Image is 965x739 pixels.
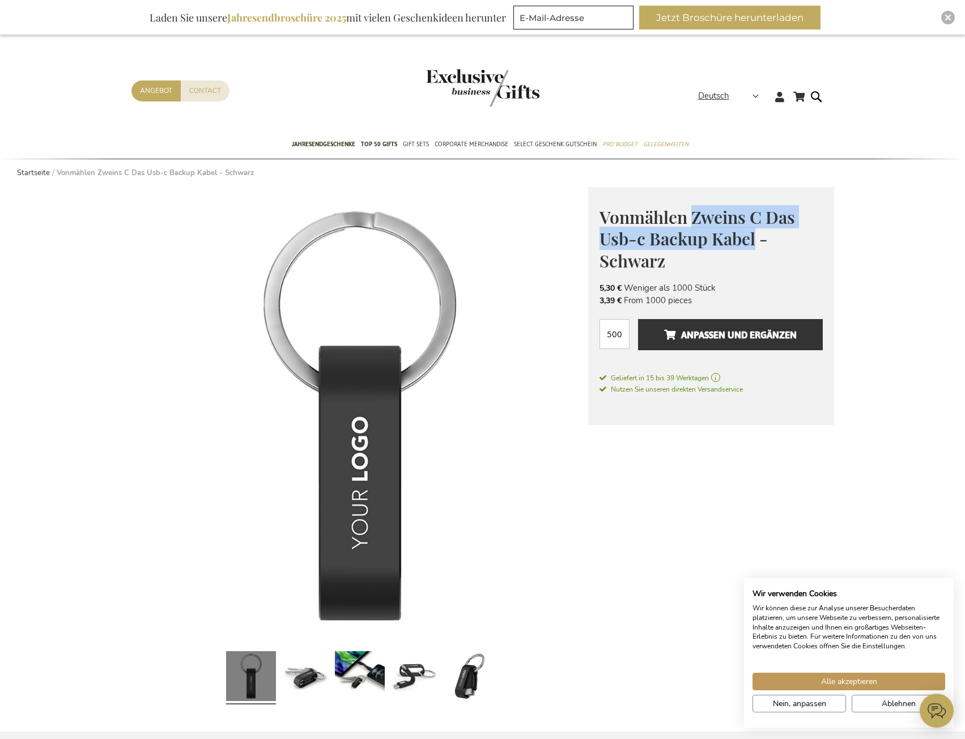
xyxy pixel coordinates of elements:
img: Exclusive Business gifts logo [426,69,539,107]
span: Anpassen und ergänzen [664,326,797,344]
div: Laden Sie unsere mit vielen Geschenkideen herunter [144,6,511,29]
img: Vonmählen Zweins C Das Usb-c Backup Kabel - Schwarz [131,187,588,644]
a: Vonmählen Zweins C Das Usb-c Backup Kabel - Schwarz [280,647,330,709]
button: Anpassen und ergänzen [638,319,822,350]
span: 5,30 € [600,283,622,294]
a: Contact [181,80,229,101]
span: Nein, anpassen [773,698,826,710]
button: cookie Einstellungen anpassen [753,695,846,712]
span: Vonmählen Zweins C Das Usb-c Backup Kabel - Schwarz [600,206,795,272]
span: Nutzen Sie unseren direkten Versandservice [600,385,743,394]
b: Jahresendbroschüre 2025 [227,11,346,24]
span: Jahresendgeschenke [292,138,355,150]
span: Ablehnen [882,698,916,710]
span: 3,39 € [600,295,622,306]
li: From 1000 pieces [600,294,823,307]
a: Nutzen Sie unseren direkten Versandservice [600,383,743,394]
span: Gelegenheiten [643,138,688,150]
form: marketing offers and promotions [513,6,637,33]
iframe: belco-activator-frame [920,694,954,728]
a: Geliefert in 15 bis 39 Werktagen [600,373,823,383]
span: TOP 50 Gifts [361,138,397,150]
a: store logo [426,69,483,107]
a: Startseite [17,168,50,178]
p: Wir können diese zur Analyse unserer Besucherdaten platzieren, um unsere Webseite zu verbessern, ... [753,604,945,651]
li: Weniger als 1000 Stück [600,282,823,294]
button: Jetzt Broschüre herunterladen [639,6,821,29]
span: Pro Budget [602,138,637,150]
span: Gift Sets [403,138,429,150]
a: Vonmählen Zweins C Das Usb-c Backup Kabel - Schwarz [389,647,439,709]
div: Close [941,11,955,24]
a: Vonmählen Zweins C Das Usb-c Backup Kabel - Schwarz [226,647,276,709]
img: Close [945,14,951,21]
span: Select Geschenk Gutschein [514,138,597,150]
input: E-Mail-Adresse [513,6,634,29]
span: Alle akzeptieren [821,676,877,687]
a: Vonmählen Zweins C Das Usb-c Backup Kabel - Schwarz [335,647,385,709]
span: Corporate Merchandise [435,138,508,150]
button: Akzeptieren Sie alle cookies [753,673,945,690]
span: Deutsch [698,90,729,103]
div: Deutsch [698,90,766,103]
a: Vonmählen Zweins C Das Usb-c Backup Kabel - Schwarz [444,647,494,709]
a: Angebot [131,80,181,101]
input: Menge [600,319,630,349]
strong: Vonmählen Zweins C Das Usb-c Backup Kabel - Schwarz [57,168,254,178]
button: Alle verweigern cookies [852,695,945,712]
h2: Wir verwenden Cookies [753,589,945,599]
